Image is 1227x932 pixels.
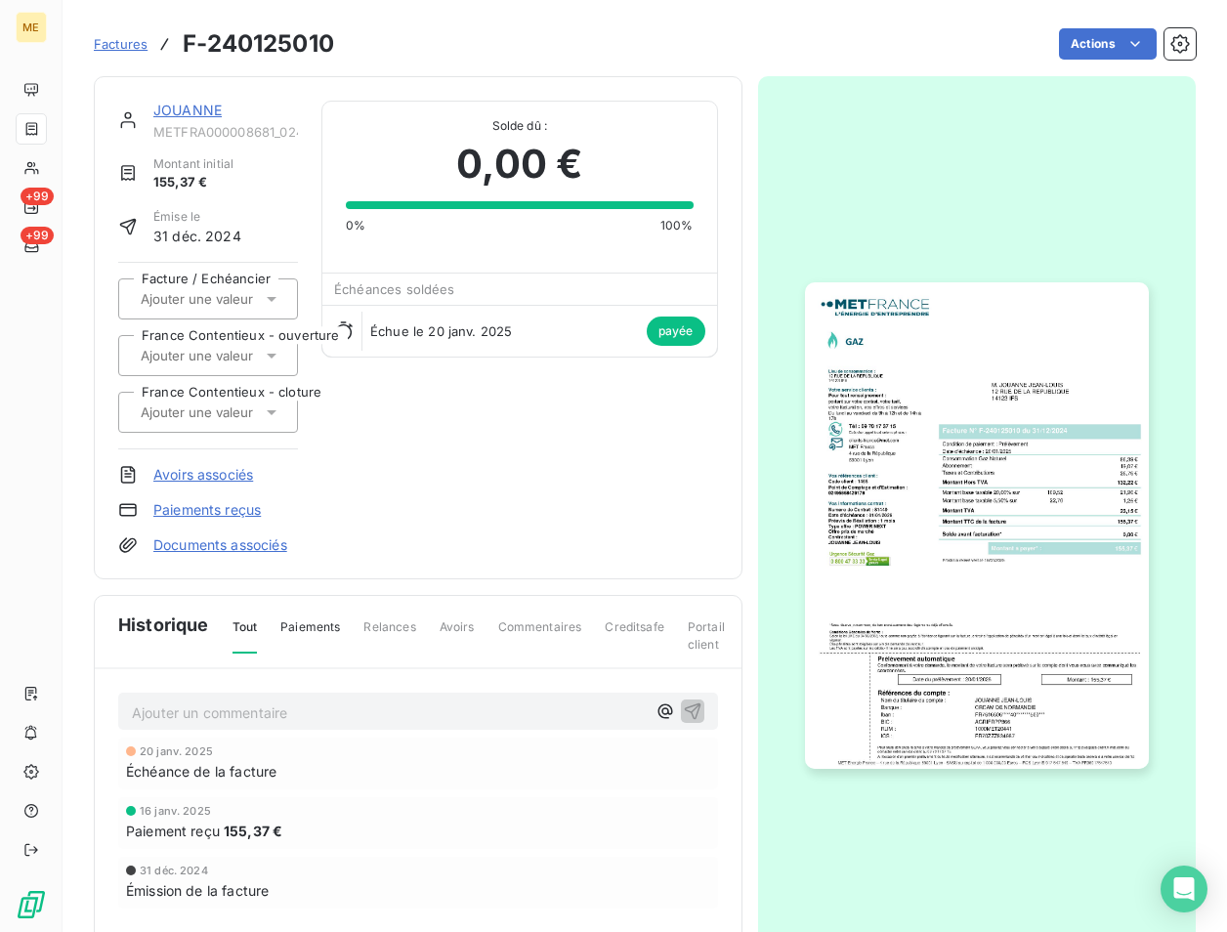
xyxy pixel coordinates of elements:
[346,117,693,135] span: Solde dû :
[153,226,241,246] span: 31 déc. 2024
[440,618,475,652] span: Avoirs
[139,403,335,421] input: Ajouter une valeur
[183,26,334,62] h3: F-240125010
[647,317,705,346] span: payée
[363,618,415,652] span: Relances
[16,191,46,223] a: +99
[233,618,258,654] span: Tout
[118,612,209,638] span: Historique
[280,618,340,652] span: Paiements
[140,745,213,757] span: 20 janv. 2025
[153,208,241,226] span: Émise le
[153,155,233,173] span: Montant initial
[153,124,298,140] span: METFRA000008681_02495658429176
[94,34,148,54] a: Factures
[140,805,211,817] span: 16 janv. 2025
[805,282,1149,768] img: invoice_thumbnail
[140,865,208,876] span: 31 déc. 2024
[16,12,47,43] div: ME
[153,465,253,485] a: Avoirs associés
[456,135,582,193] span: 0,00 €
[126,761,276,782] span: Échéance de la facture
[139,347,335,364] input: Ajouter une valeur
[660,217,694,234] span: 100%
[334,281,455,297] span: Échéances soldées
[21,227,54,244] span: +99
[139,290,335,308] input: Ajouter une valeur
[94,36,148,52] span: Factures
[16,889,47,920] img: Logo LeanPay
[1161,866,1207,912] div: Open Intercom Messenger
[153,535,287,555] a: Documents associés
[16,231,46,262] a: +99
[370,323,512,339] span: Échue le 20 janv. 2025
[346,217,365,234] span: 0%
[21,188,54,205] span: +99
[153,102,222,118] a: JOUANNE
[153,173,233,192] span: 155,37 €
[224,821,282,841] span: 155,37 €
[126,880,269,901] span: Émission de la facture
[153,500,261,520] a: Paiements reçus
[605,618,664,652] span: Creditsafe
[498,618,582,652] span: Commentaires
[1059,28,1157,60] button: Actions
[126,821,220,841] span: Paiement reçu
[688,618,725,669] span: Portail client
